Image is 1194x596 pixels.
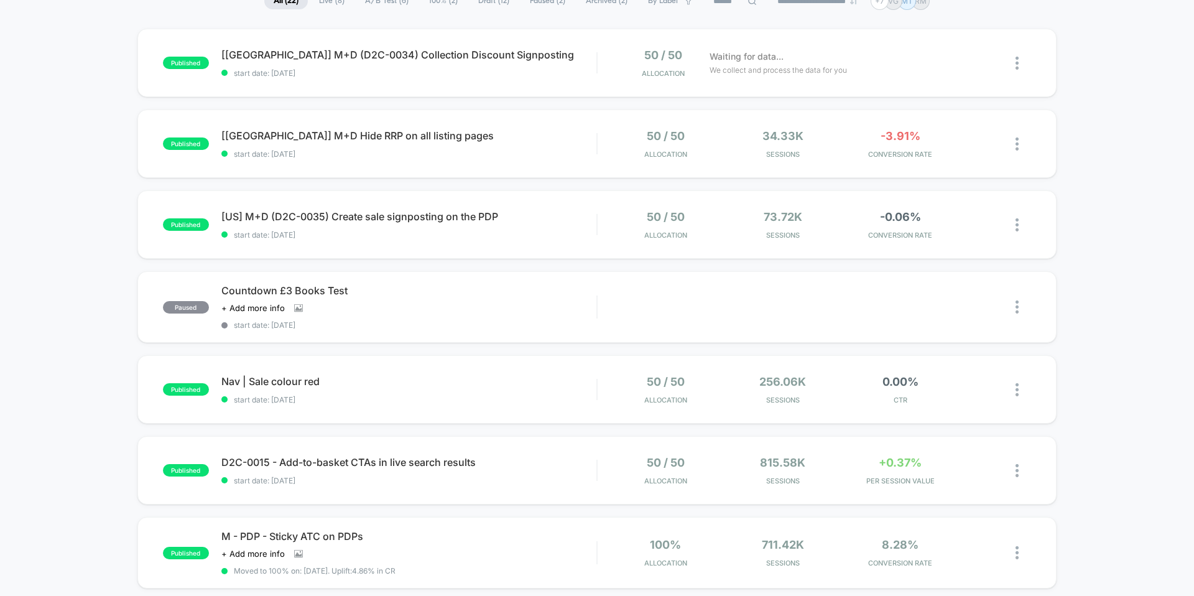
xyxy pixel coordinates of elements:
span: CONVERSION RATE [845,559,956,567]
span: + Add more info [221,549,285,559]
span: We collect and process the data for you [710,64,847,76]
span: published [163,57,209,69]
span: start date: [DATE] [221,476,596,485]
span: -0.06% [880,210,921,223]
span: 0.00% [882,375,919,388]
span: 815.58k [760,456,805,469]
span: M - PDP - Sticky ATC on PDPs [221,530,596,542]
span: CONVERSION RATE [845,231,956,240]
span: Allocation [644,231,687,240]
span: Sessions [728,231,839,240]
span: paused [163,301,209,314]
img: close [1016,137,1019,151]
span: [[GEOGRAPHIC_DATA]] M+D Hide RRP on all listing pages [221,129,596,142]
span: PER SESSION VALUE [845,477,956,485]
span: published [163,464,209,477]
img: close [1016,546,1019,559]
img: close [1016,383,1019,396]
span: published [163,383,209,396]
img: close [1016,218,1019,231]
span: start date: [DATE] [221,149,596,159]
span: start date: [DATE] [221,68,596,78]
span: Allocation [642,69,685,78]
span: Countdown £3 Books Test [221,284,596,297]
span: Allocation [644,150,687,159]
span: + Add more info [221,303,285,313]
span: 50 / 50 [644,49,682,62]
span: Allocation [644,396,687,404]
span: Sessions [728,396,839,404]
span: published [163,137,209,150]
span: Allocation [644,559,687,567]
span: 50 / 50 [647,210,685,223]
span: Sessions [728,150,839,159]
span: 34.33k [762,129,803,142]
span: 711.42k [762,538,804,551]
span: +0.37% [879,456,922,469]
span: D2C-0015 - Add-to-basket CTAs in live search results [221,456,596,468]
span: published [163,547,209,559]
span: Waiting for data... [710,50,784,63]
img: close [1016,300,1019,314]
span: published [163,218,209,231]
span: 8.28% [882,538,919,551]
span: Moved to 100% on: [DATE] . Uplift: 4.86% in CR [234,566,396,575]
span: Nav | Sale colour red [221,375,596,388]
span: CONVERSION RATE [845,150,956,159]
span: 256.06k [759,375,806,388]
span: CTR [845,396,956,404]
span: 100% [650,538,681,551]
span: 50 / 50 [647,456,685,469]
span: 73.72k [764,210,802,223]
img: close [1016,57,1019,70]
span: start date: [DATE] [221,230,596,240]
span: start date: [DATE] [221,395,596,404]
span: [[GEOGRAPHIC_DATA]] M+D (D2C-0034) Collection Discount Signposting [221,49,596,61]
span: 50 / 50 [647,129,685,142]
span: Sessions [728,477,839,485]
span: -3.91% [881,129,920,142]
span: [US] M+D (D2C-0035) Create sale signposting on the PDP [221,210,596,223]
img: close [1016,464,1019,477]
span: 50 / 50 [647,375,685,388]
span: Allocation [644,477,687,485]
span: Sessions [728,559,839,567]
span: start date: [DATE] [221,320,596,330]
